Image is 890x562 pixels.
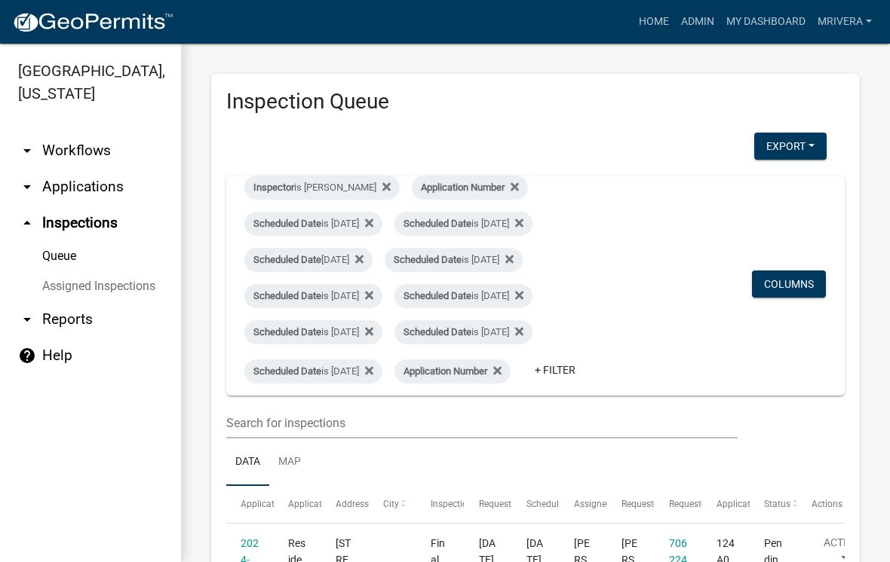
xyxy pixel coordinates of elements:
[18,214,36,232] i: arrow_drop_up
[269,438,310,487] a: Map
[421,182,505,193] span: Application Number
[226,89,845,115] h3: Inspection Queue
[416,486,464,522] datatable-header-cell: Inspection Type
[702,486,750,522] datatable-header-cell: Application Description
[812,8,878,36] a: mrivera
[253,365,321,377] span: Scheduled Date
[717,499,812,509] span: Application Description
[404,365,487,377] span: Application Number
[764,499,790,509] span: Status
[226,408,738,438] input: Search for inspections
[274,486,321,522] datatable-header-cell: Application Type
[394,254,462,265] span: Scheduled Date
[18,347,36,365] i: help
[253,182,294,193] span: Inspector
[336,499,369,509] span: Address
[750,486,797,522] datatable-header-cell: Status
[720,8,812,36] a: My Dashboard
[244,284,382,308] div: is [DATE]
[253,254,321,265] span: Scheduled Date
[404,218,471,229] span: Scheduled Date
[18,310,36,328] i: arrow_drop_down
[526,499,591,509] span: Scheduled Time
[431,499,495,509] span: Inspection Type
[369,486,416,522] datatable-header-cell: City
[752,270,826,298] button: Columns
[754,133,827,160] button: Export
[226,438,269,487] a: Data
[244,320,382,344] div: is [DATE]
[479,499,542,509] span: Requested Date
[394,320,532,344] div: is [DATE]
[675,8,720,36] a: Admin
[559,486,606,522] datatable-header-cell: Assigned Inspector
[523,356,588,383] a: + Filter
[621,499,689,509] span: Requestor Name
[797,486,845,522] datatable-header-cell: Actions
[226,486,274,522] datatable-header-cell: Application
[241,499,287,509] span: Application
[321,486,369,522] datatable-header-cell: Address
[253,326,321,338] span: Scheduled Date
[464,486,511,522] datatable-header-cell: Requested Date
[18,142,36,160] i: arrow_drop_down
[385,248,523,272] div: is [DATE]
[244,359,382,383] div: is [DATE]
[394,212,532,236] div: is [DATE]
[244,176,400,200] div: is [PERSON_NAME]
[394,284,532,308] div: is [DATE]
[244,248,373,272] div: [DATE]
[18,178,36,196] i: arrow_drop_down
[655,486,702,522] datatable-header-cell: Requestor Phone
[253,218,321,229] span: Scheduled Date
[253,290,321,301] span: Scheduled Date
[812,499,842,509] span: Actions
[404,326,471,338] span: Scheduled Date
[633,8,675,36] a: Home
[574,499,652,509] span: Assigned Inspector
[404,290,471,301] span: Scheduled Date
[383,499,399,509] span: City
[511,486,559,522] datatable-header-cell: Scheduled Time
[607,486,655,522] datatable-header-cell: Requestor Name
[288,499,357,509] span: Application Type
[669,499,738,509] span: Requestor Phone
[244,212,382,236] div: is [DATE]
